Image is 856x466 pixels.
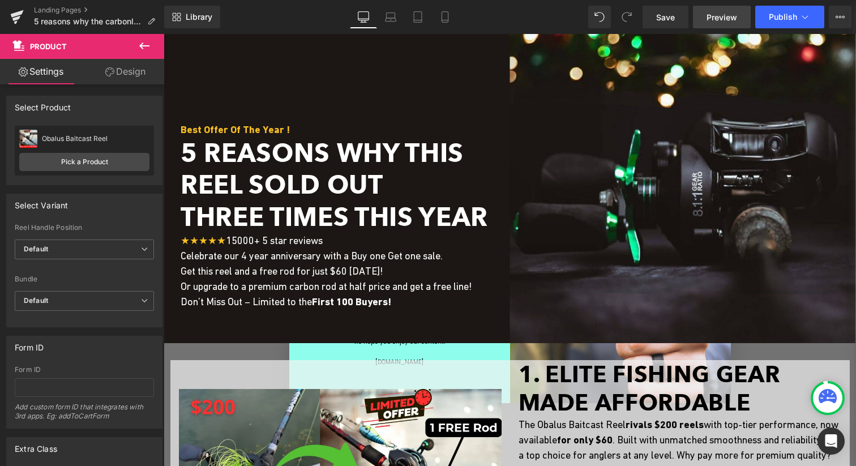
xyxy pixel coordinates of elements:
[615,6,638,28] button: Redo
[431,6,459,28] a: Mobile
[769,12,797,22] span: Publish
[818,427,845,455] div: Open Intercom Messenger
[829,6,851,28] button: More
[15,194,69,210] div: Select Variant
[755,6,824,28] button: Publish
[186,12,212,22] span: Library
[17,89,126,101] span: Best Offer Of The Year !
[24,245,48,253] b: Default
[707,11,737,23] span: Preview
[15,366,154,374] div: Form ID
[355,383,678,444] p: The Obalus Baitcast Reel with top-tier performance, now available . Built with unmatched smoothne...
[404,6,431,28] a: Tablet
[84,59,166,84] a: Design
[462,384,540,396] strong: rivals $200 reels
[393,400,449,412] strong: for only $60
[15,438,57,454] div: Extra Class
[588,6,611,28] button: Undo
[34,6,164,15] a: Landing Pages
[19,130,37,148] img: pImage
[17,216,308,273] span: Celebrate our 4 year anniversary with a Buy one Get one sale. Get this reel and a free rod for ju...
[15,96,71,112] div: Select Product
[164,6,220,28] a: New Library
[30,42,67,51] span: Product
[15,275,154,287] label: Bundle
[62,200,159,212] span: 15000+ 5 star reviews
[15,224,154,235] label: Reel Handle Position
[34,17,143,26] span: 5 reasons why the carbonlite reel sold out
[17,135,220,166] span: Reel Sold Out
[15,403,154,428] div: Add custom form ID that integrates with 3rd apps. Eg: addToCartForm
[17,200,62,212] span: ★★★★★
[656,11,675,23] span: Save
[148,262,228,273] strong: First 100 Buyers!
[42,135,149,143] div: Obalus Baitcast Reel
[355,326,678,383] h1: 1. Elite FISHING GEAR made affordable
[17,104,300,134] span: 5 Reasons Why this
[377,6,404,28] a: Laptop
[15,336,44,352] div: Form ID
[19,153,149,171] a: Pick a Product
[693,6,751,28] a: Preview
[17,168,324,198] span: Three Times This Year
[350,6,377,28] a: Desktop
[24,296,48,305] b: Default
